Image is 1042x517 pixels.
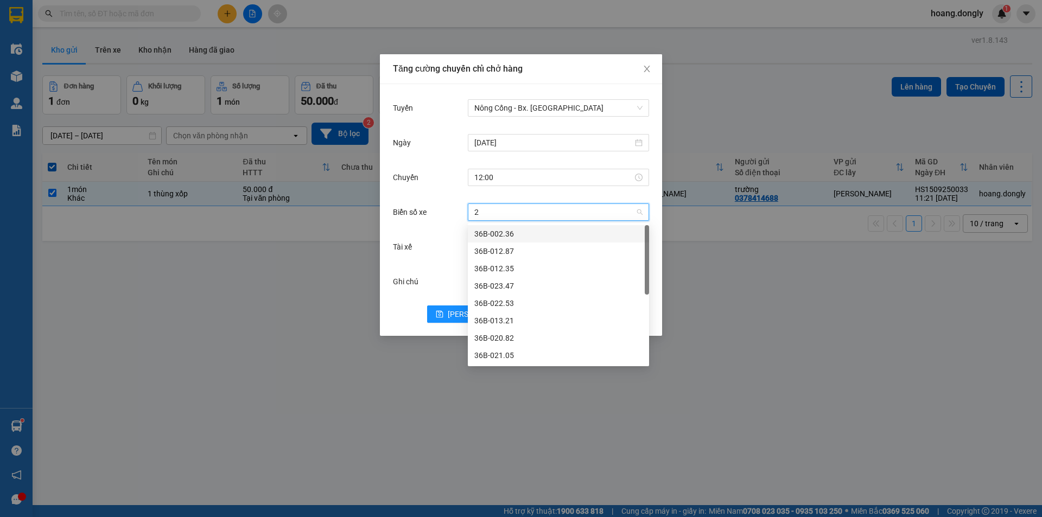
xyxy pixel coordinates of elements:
[427,305,514,323] button: save[PERSON_NAME]
[474,245,643,257] div: 36B-012.87
[474,100,643,116] span: Nông Cống - Bx. Mỹ Đình
[436,310,443,319] span: save
[474,349,643,361] div: 36B-021.05
[468,329,649,347] div: 36B-020.82
[474,332,643,344] div: 36B-020.82
[35,9,110,44] strong: CHUYỂN PHÁT NHANH ĐÔNG LÝ
[474,137,633,149] input: Ngày
[468,277,649,295] div: 36B-023.47
[643,65,651,73] span: close
[474,171,633,183] input: Chuyến
[393,104,418,112] label: Tuyến
[474,315,643,327] div: 36B-013.21
[54,46,89,58] span: SĐT XE
[393,242,417,251] label: Tài xế
[393,277,424,286] label: Ghi chú
[474,297,643,309] div: 36B-022.53
[468,242,649,260] div: 36B-012.87
[393,63,649,75] div: Tăng cường chuyến chỉ chở hàng
[474,280,643,292] div: 36B-023.47
[468,312,649,329] div: 36B-013.21
[632,54,662,85] button: Close
[468,347,649,364] div: 36B-021.05
[448,308,506,320] span: [PERSON_NAME]
[5,31,29,69] img: logo
[43,60,102,83] strong: PHIẾU BIÊN NHẬN
[468,260,649,277] div: 36B-012.35
[393,138,416,147] label: Ngày
[393,208,432,216] label: Biển số xe
[468,295,649,312] div: 36B-022.53
[474,228,643,240] div: 36B-002.36
[474,204,635,220] input: Biển số xe
[393,173,424,182] label: Chuyến
[468,225,649,242] div: 36B-002.36
[474,263,643,275] div: 36B-012.35
[115,44,179,55] span: HS1509250033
